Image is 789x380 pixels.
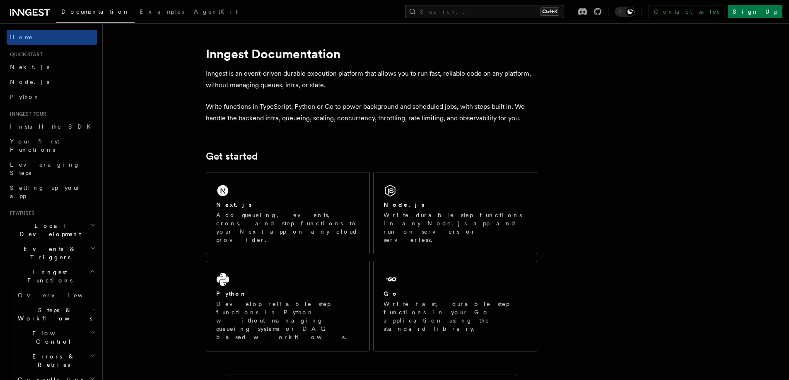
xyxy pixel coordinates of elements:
[10,138,59,153] span: Your first Functions
[206,172,370,254] a: Next.jsAdd queueing, events, crons, and step functions to your Next app on any cloud provider.
[7,134,97,157] a: Your first Functions
[216,211,360,244] p: Add queueing, events, crons, and step functions to your Next app on any cloud provider.
[7,218,97,241] button: Local Development
[10,33,33,41] span: Home
[14,288,97,303] a: Overview
[7,241,97,265] button: Events & Triggers
[7,245,90,261] span: Events & Triggers
[7,180,97,203] a: Setting up your app
[14,352,90,369] span: Errors & Retries
[14,326,97,349] button: Flow Control
[206,46,537,61] h1: Inngest Documentation
[7,30,97,45] a: Home
[7,51,43,58] span: Quick start
[14,303,97,326] button: Steps & Workflows
[384,211,527,244] p: Write durable step functions in any Node.js app and run on servers or serverless.
[14,306,92,323] span: Steps & Workflows
[216,300,360,341] p: Develop reliable step functions in Python without managing queueing systems or DAG based workflows.
[7,210,34,217] span: Features
[206,261,370,351] a: PythonDevelop reliable step functions in Python without managing queueing systems or DAG based wo...
[728,5,782,18] a: Sign Up
[405,5,564,18] button: Search...Ctrl+K
[18,292,103,299] span: Overview
[7,111,46,117] span: Inngest tour
[7,268,89,284] span: Inngest Functions
[373,172,537,254] a: Node.jsWrite durable step functions in any Node.js app and run on servers or serverless.
[135,2,189,22] a: Examples
[7,265,97,288] button: Inngest Functions
[649,5,724,18] a: Contact sales
[373,261,537,351] a: GoWrite fast, durable step functions in your Go application using the standard library.
[10,64,49,70] span: Next.js
[206,151,258,162] a: Get started
[7,60,97,74] a: Next.js
[384,300,527,333] p: Write fast, durable step functions in your Go application using the standard library.
[206,68,537,91] p: Inngest is an event-driven durable execution platform that allows you to run fast, reliable code ...
[540,7,559,16] kbd: Ctrl+K
[10,161,80,176] span: Leveraging Steps
[7,222,90,238] span: Local Development
[10,79,49,85] span: Node.js
[206,101,537,124] p: Write functions in TypeScript, Python or Go to power background and scheduled jobs, with steps bu...
[56,2,135,23] a: Documentation
[189,2,243,22] a: AgentKit
[7,157,97,180] a: Leveraging Steps
[10,184,81,199] span: Setting up your app
[140,8,184,15] span: Examples
[384,201,425,209] h2: Node.js
[384,289,398,298] h2: Go
[10,123,96,130] span: Install the SDK
[216,201,252,209] h2: Next.js
[216,289,247,298] h2: Python
[7,119,97,134] a: Install the SDK
[10,93,40,100] span: Python
[615,7,635,17] button: Toggle dark mode
[61,8,130,15] span: Documentation
[7,89,97,104] a: Python
[194,8,238,15] span: AgentKit
[14,349,97,372] button: Errors & Retries
[14,329,90,346] span: Flow Control
[7,74,97,89] a: Node.js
